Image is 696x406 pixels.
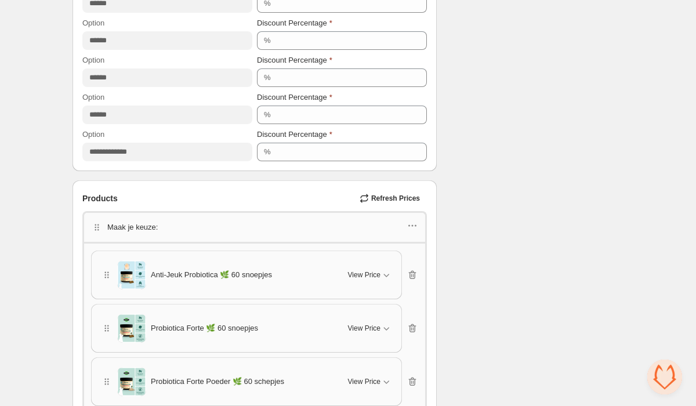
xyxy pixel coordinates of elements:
label: Discount Percentage [257,55,332,66]
span: Probiotica Forte 🌿 60 snoepjes [151,322,258,334]
span: Refresh Prices [371,194,420,203]
img: Probiotica Forte Poeder 🌿 60 schepjes [117,367,146,396]
button: Refresh Prices [355,190,427,206]
div: % [264,72,271,84]
button: View Price [341,266,399,284]
label: Discount Percentage [257,92,332,103]
label: Option [82,17,104,29]
label: Discount Percentage [257,129,332,140]
button: View Price [341,372,399,391]
label: Option [82,55,104,66]
span: View Price [348,324,380,333]
span: Anti-Jeuk Probiotica 🌿 60 snoepjes [151,269,272,281]
div: % [264,146,271,158]
span: Products [82,193,118,204]
label: Option [82,129,104,140]
span: View Price [348,377,380,386]
span: View Price [348,270,380,280]
span: Probiotica Forte Poeder 🌿 60 schepjes [151,376,284,387]
p: Maak je keuze: [107,222,158,233]
div: Open chat [647,360,682,394]
label: Option [82,92,104,103]
button: View Price [341,319,399,338]
img: Probiotica Forte 🌿 60 snoepjes [117,314,146,343]
img: Anti-Jeuk Probiotica 🌿 60 snoepjes [117,260,146,289]
div: % [264,35,271,46]
div: % [264,109,271,121]
label: Discount Percentage [257,17,332,29]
